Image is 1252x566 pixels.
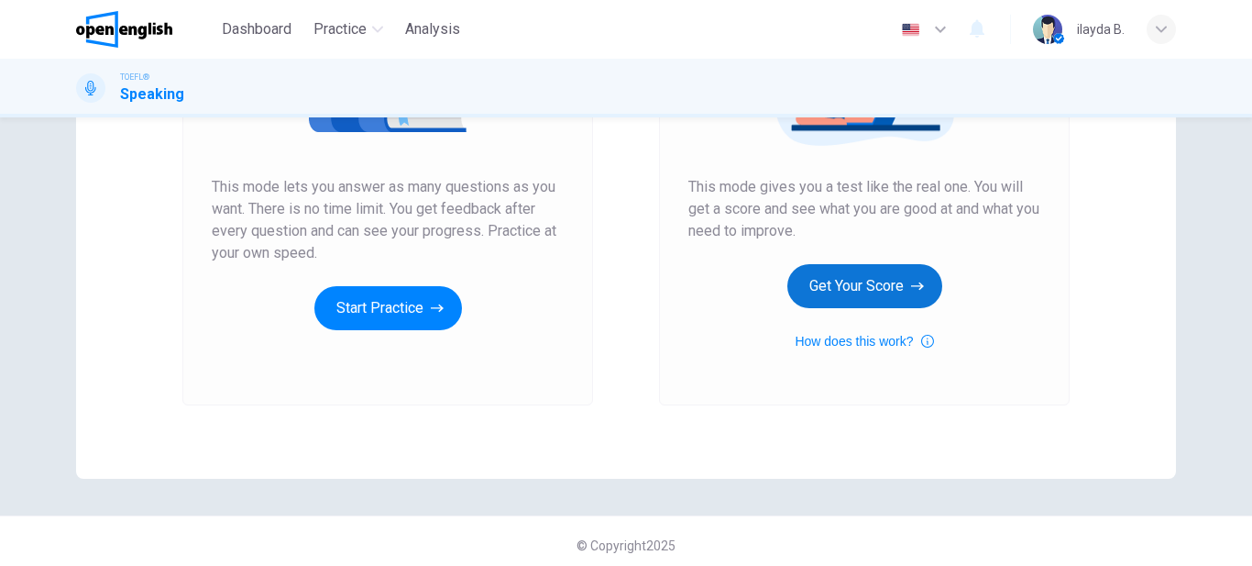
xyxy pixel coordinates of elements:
[314,286,462,330] button: Start Practice
[688,176,1040,242] span: This mode gives you a test like the real one. You will get a score and see what you are good at a...
[212,176,564,264] span: This mode lets you answer as many questions as you want. There is no time limit. You get feedback...
[120,83,184,105] h1: Speaking
[577,538,675,553] span: © Copyright 2025
[1033,15,1062,44] img: Profile picture
[398,13,467,46] button: Analysis
[222,18,291,40] span: Dashboard
[120,71,149,83] span: TOEFL®
[214,13,299,46] button: Dashboard
[795,330,933,352] button: How does this work?
[313,18,367,40] span: Practice
[76,11,214,48] a: OpenEnglish logo
[787,264,942,308] button: Get Your Score
[76,11,172,48] img: OpenEnglish logo
[1077,18,1125,40] div: ilayda B.
[306,13,390,46] button: Practice
[405,18,460,40] span: Analysis
[899,23,922,37] img: en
